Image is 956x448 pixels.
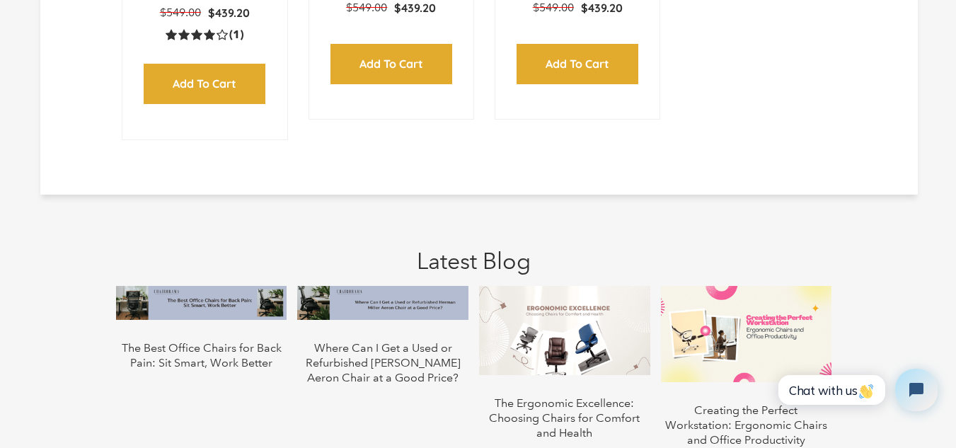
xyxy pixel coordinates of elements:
span: $439.20 [208,6,250,20]
span: $549.00 [160,6,201,19]
iframe: Tidio Chat [763,357,950,423]
a: 4.0 rating (1 votes) [166,27,243,42]
span: $439.20 [394,1,436,15]
input: Add to Cart [144,64,265,104]
input: Add to Cart [330,44,452,84]
span: (1) [229,28,243,42]
a: Creating the Perfect Workstation: Ergonomic Chairs and Office Productivity [665,403,827,447]
span: $549.00 [346,1,387,14]
span: $549.00 [533,1,574,14]
img: The Best Office Chairs for Back Pain: Sit Smart, Work Better [116,286,287,320]
a: The Ergonomic Excellence: Choosing Chairs for Comfort and Health [489,396,640,440]
input: Add to Cart [517,44,638,84]
img: Where Can I Get a Used or Refurbished Herman Miller Aeron Chair at a Good Price? [297,286,468,320]
img: Creating the Perfect Workstation: Ergonomic Chairs and Office Productivity [661,286,832,382]
span: $439.20 [581,1,623,15]
img: The Ergonomic Excellence: Choosing Chairs for Comfort and Health [479,286,650,375]
a: The Best Office Chairs for Back Pain: Sit Smart, Work Better [122,341,282,369]
a: Where Can I Get a Used or Refurbished [PERSON_NAME] Aeron Chair at a Good Price? [306,341,461,384]
h1: Latest Blog [40,230,907,275]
